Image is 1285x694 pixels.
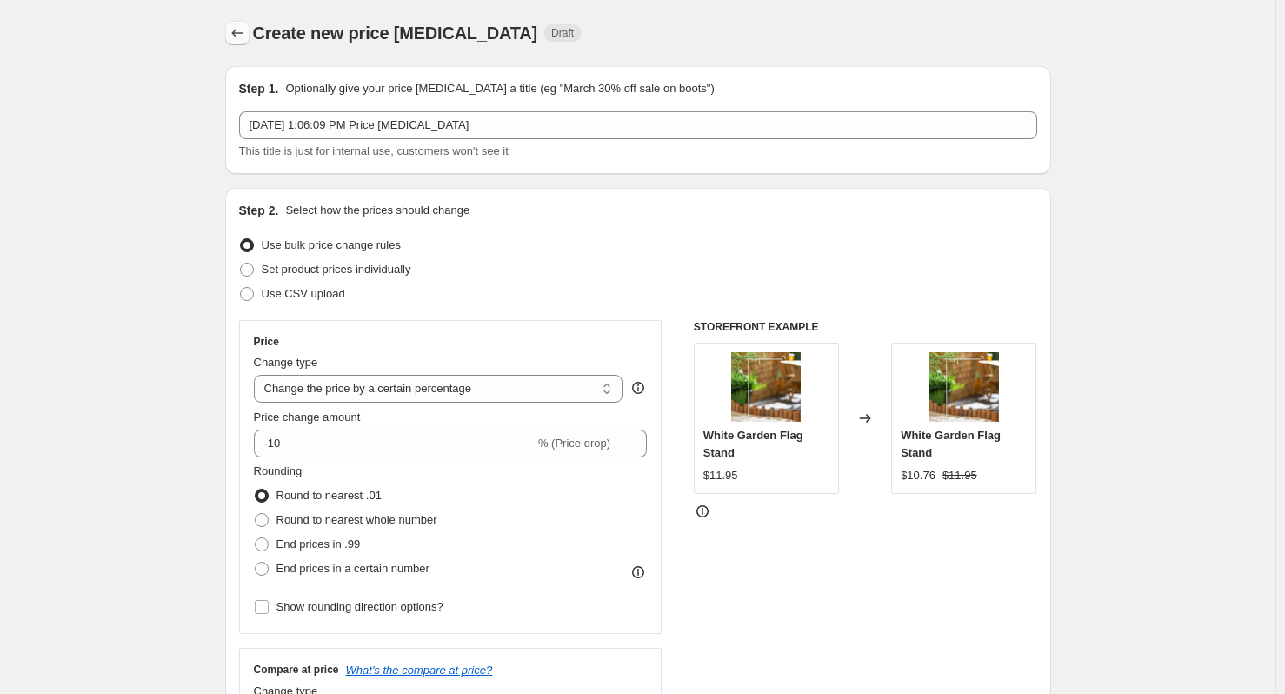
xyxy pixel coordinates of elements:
p: Optionally give your price [MEDICAL_DATA] a title (eg "March 30% off sale on boots") [285,80,714,97]
h3: Compare at price [254,663,339,677]
div: $10.76 [901,467,935,484]
span: Show rounding direction options? [276,600,443,613]
span: Round to nearest whole number [276,513,437,526]
img: 3909_834f32d5-612f-4ea1-bcb2-0ce28518028b_80x.jpg [731,352,801,422]
h3: Price [254,335,279,349]
span: White Garden Flag Stand [901,429,1001,459]
button: What's the compare at price? [346,664,493,677]
input: 30% off holiday sale [239,111,1037,139]
span: Set product prices individually [262,263,411,276]
input: -15 [254,430,535,457]
p: Select how the prices should change [285,202,469,219]
span: White Garden Flag Stand [703,429,803,459]
span: % (Price drop) [538,437,610,450]
div: help [629,379,647,397]
span: Draft [551,26,574,40]
div: $11.95 [703,467,738,484]
h2: Step 1. [239,80,279,97]
strike: $11.95 [942,467,977,484]
span: This title is just for internal use, customers won't see it [239,144,509,157]
span: Use CSV upload [262,287,345,300]
span: Use bulk price change rules [262,238,401,251]
span: Round to nearest .01 [276,489,382,502]
h2: Step 2. [239,202,279,219]
span: Create new price [MEDICAL_DATA] [253,23,538,43]
img: 3909_834f32d5-612f-4ea1-bcb2-0ce28518028b_80x.jpg [929,352,999,422]
span: End prices in .99 [276,537,361,551]
h6: STOREFRONT EXAMPLE [694,320,1037,334]
button: Price change jobs [225,21,250,45]
span: Price change amount [254,410,361,424]
span: End prices in a certain number [276,562,429,575]
span: Rounding [254,464,303,477]
span: Change type [254,356,318,369]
